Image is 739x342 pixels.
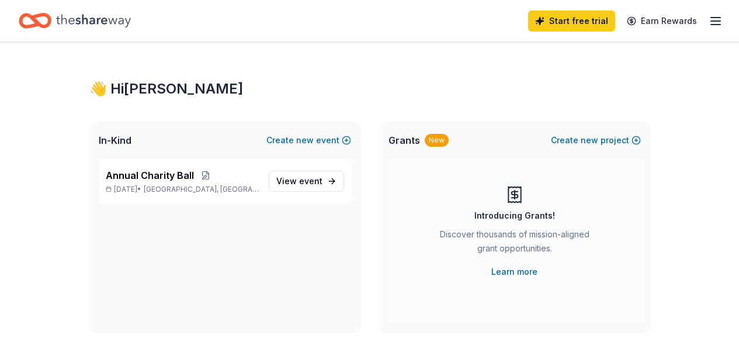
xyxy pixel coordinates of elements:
[106,185,259,194] p: [DATE] •
[620,11,704,32] a: Earn Rewards
[299,176,322,186] span: event
[266,133,351,147] button: Createnewevent
[491,265,537,279] a: Learn more
[528,11,615,32] a: Start free trial
[106,168,194,182] span: Annual Charity Ball
[19,7,131,34] a: Home
[388,133,420,147] span: Grants
[474,209,555,223] div: Introducing Grants!
[551,133,641,147] button: Createnewproject
[425,134,449,147] div: New
[99,133,131,147] span: In-Kind
[296,133,314,147] span: new
[276,174,322,188] span: View
[269,171,344,192] a: View event
[435,227,594,260] div: Discover thousands of mission-aligned grant opportunities.
[144,185,259,194] span: [GEOGRAPHIC_DATA], [GEOGRAPHIC_DATA]
[89,80,650,98] div: 👋 Hi [PERSON_NAME]
[581,133,598,147] span: new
